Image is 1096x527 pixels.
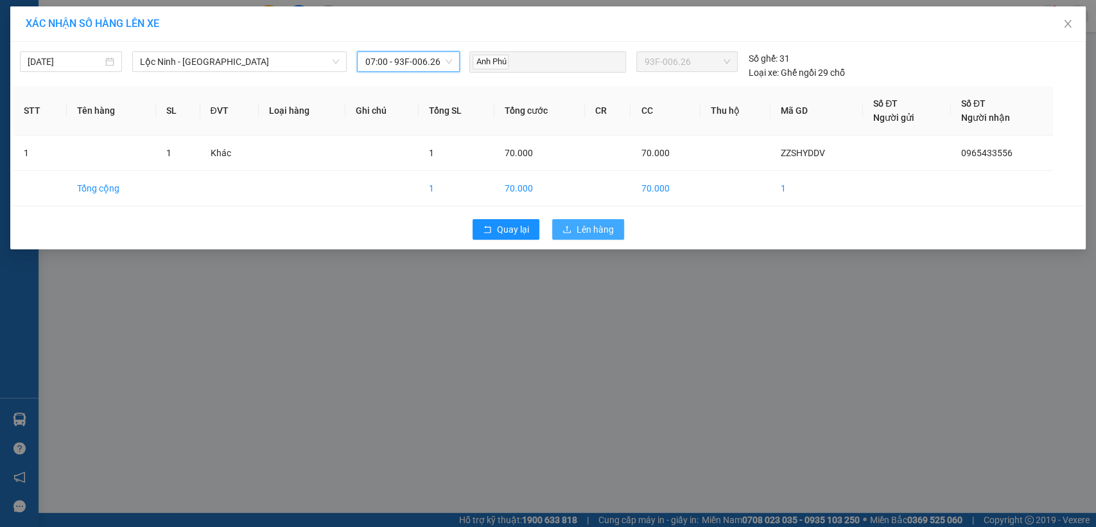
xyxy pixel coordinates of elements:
button: Close [1050,6,1086,42]
span: close [1063,19,1073,29]
th: STT [13,86,67,136]
span: Lên hàng [577,222,614,237]
span: Loại xe: [748,66,778,80]
span: 1 [166,148,171,158]
th: Tên hàng [67,86,157,136]
span: Số ĐT [873,98,898,109]
input: 12/09/2025 [28,55,103,69]
span: upload [562,225,571,235]
th: CR [585,86,631,136]
span: Quay lại [497,222,529,237]
th: CC [631,86,700,136]
span: 93F-006.26 [644,52,730,71]
span: Người gửi [873,112,914,123]
span: 1 [429,148,434,158]
td: 70.000 [494,171,585,206]
th: ĐVT [200,86,259,136]
span: Số ĐT [961,98,986,109]
th: Ghi chú [345,86,419,136]
div: 31 [748,51,789,66]
span: Anh Phú [473,55,509,69]
span: 07:00 - 93F-006.26 [365,52,451,71]
span: 70.000 [641,148,669,158]
span: down [332,58,340,66]
td: Tổng cộng [67,171,157,206]
td: 1 [419,171,494,206]
td: 1 [770,171,863,206]
th: Thu hộ [700,86,771,136]
th: Tổng SL [419,86,494,136]
span: Người nhận [961,112,1010,123]
th: Loại hàng [259,86,345,136]
div: Ghế ngồi 29 chỗ [748,66,844,80]
span: 70.000 [505,148,533,158]
button: uploadLên hàng [552,219,624,240]
span: ZZSHYDDV [781,148,825,158]
th: Tổng cước [494,86,585,136]
button: rollbackQuay lại [473,219,539,240]
td: 1 [13,136,67,171]
td: Khác [200,136,259,171]
span: 0965433556 [961,148,1013,158]
span: rollback [483,225,492,235]
span: Số ghế: [748,51,777,66]
span: Lộc Ninh - Sài Gòn [140,52,339,71]
th: SL [156,86,200,136]
span: XÁC NHẬN SỐ HÀNG LÊN XE [26,17,159,30]
td: 70.000 [631,171,700,206]
th: Mã GD [770,86,863,136]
